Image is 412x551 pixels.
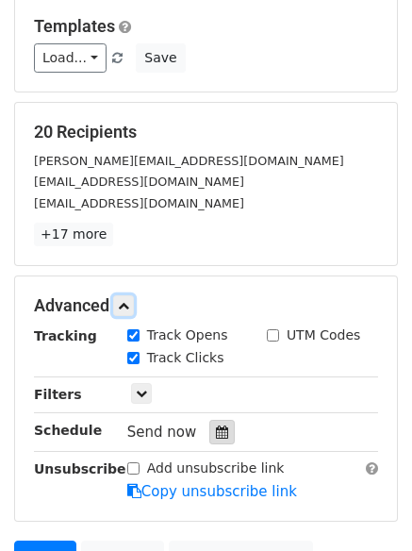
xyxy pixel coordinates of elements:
[34,43,107,73] a: Load...
[127,424,197,441] span: Send now
[127,483,297,500] a: Copy unsubscribe link
[34,328,97,343] strong: Tracking
[147,326,228,345] label: Track Opens
[34,175,244,189] small: [EMAIL_ADDRESS][DOMAIN_NAME]
[287,326,360,345] label: UTM Codes
[34,196,244,210] small: [EMAIL_ADDRESS][DOMAIN_NAME]
[34,223,113,246] a: +17 more
[318,460,412,551] iframe: Chat Widget
[34,461,126,476] strong: Unsubscribe
[34,16,115,36] a: Templates
[136,43,185,73] button: Save
[147,459,285,478] label: Add unsubscribe link
[34,423,102,438] strong: Schedule
[34,154,344,168] small: [PERSON_NAME][EMAIL_ADDRESS][DOMAIN_NAME]
[147,348,224,368] label: Track Clicks
[34,122,378,142] h5: 20 Recipients
[34,295,378,316] h5: Advanced
[34,387,82,402] strong: Filters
